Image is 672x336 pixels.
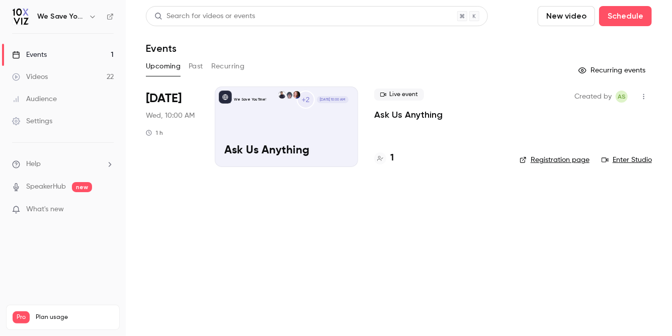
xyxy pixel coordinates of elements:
[36,313,113,321] span: Plan usage
[616,91,628,103] span: Ashley Sage
[12,94,57,104] div: Audience
[602,155,652,165] a: Enter Studio
[297,91,315,109] div: +2
[390,151,394,165] h4: 1
[224,144,349,157] p: Ask Us Anything
[520,155,590,165] a: Registration page
[12,50,47,60] div: Events
[26,204,64,215] span: What's new
[189,58,203,74] button: Past
[234,97,266,102] p: We Save You Time!
[12,116,52,126] div: Settings
[146,129,163,137] div: 1 h
[374,89,424,101] span: Live event
[146,91,182,107] span: [DATE]
[211,58,245,74] button: Recurring
[12,72,48,82] div: Videos
[146,111,195,121] span: Wed, 10:00 AM
[374,109,443,121] a: Ask Us Anything
[286,91,293,98] img: Dansong Wang
[317,96,348,103] span: [DATE] 10:00 AM
[574,62,652,78] button: Recurring events
[293,91,300,98] img: Jennifer Jones
[279,91,286,98] img: Dustin Wise
[374,151,394,165] a: 1
[26,159,41,170] span: Help
[599,6,652,26] button: Schedule
[538,6,595,26] button: New video
[12,159,114,170] li: help-dropdown-opener
[102,205,114,214] iframe: Noticeable Trigger
[154,11,255,22] div: Search for videos or events
[215,87,358,167] a: Ask Us AnythingWe Save You Time!+2Jennifer JonesDansong WangDustin Wise[DATE] 10:00 AMAsk Us Anyt...
[13,9,29,25] img: We Save You Time!
[574,91,612,103] span: Created by
[26,182,66,192] a: SpeakerHub
[146,42,177,54] h1: Events
[37,12,85,22] h6: We Save You Time!
[72,182,92,192] span: new
[146,58,181,74] button: Upcoming
[146,87,199,167] div: Sep 24 Wed, 10:00 AM (America/Denver)
[13,311,30,323] span: Pro
[618,91,626,103] span: AS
